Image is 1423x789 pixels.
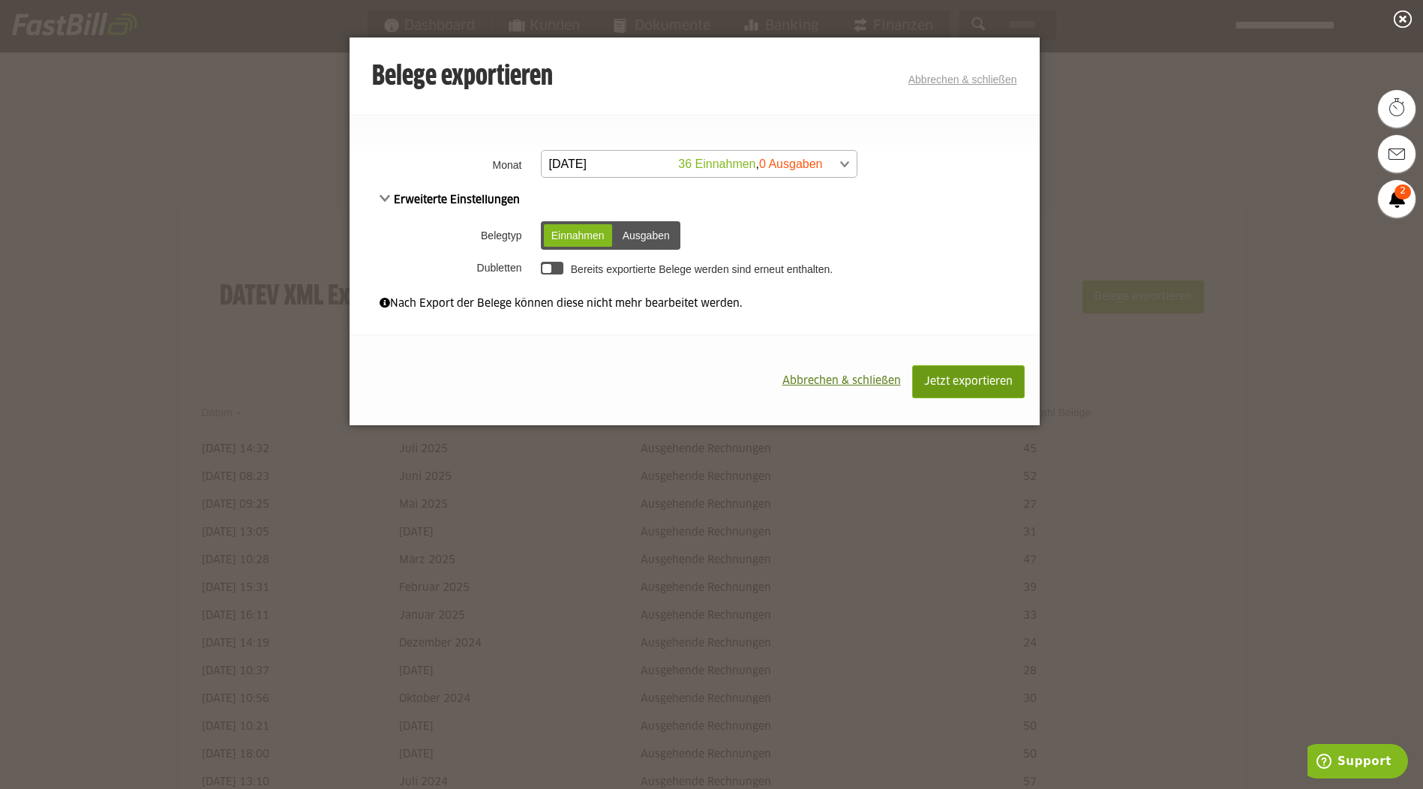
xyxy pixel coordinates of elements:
[1394,184,1411,199] span: 2
[1307,744,1408,781] iframe: Öffnet ein Widget, in dem Sie weitere Informationen finden
[372,62,553,92] h3: Belege exportieren
[350,216,537,255] th: Belegtyp
[380,195,521,205] span: Erweiterte Einstellungen
[350,145,537,184] th: Monat
[350,255,537,280] th: Dubletten
[571,263,833,275] label: Bereits exportierte Belege werden sind erneut enthalten.
[615,224,677,247] div: Ausgaben
[782,376,901,386] span: Abbrechen & schließen
[924,376,1013,387] span: Jetzt exportieren
[544,224,612,247] div: Einnahmen
[380,295,1010,312] div: Nach Export der Belege können diese nicht mehr bearbeitet werden.
[912,365,1025,398] button: Jetzt exportieren
[771,365,912,397] button: Abbrechen & schließen
[1378,180,1415,217] a: 2
[908,73,1017,85] a: Abbrechen & schließen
